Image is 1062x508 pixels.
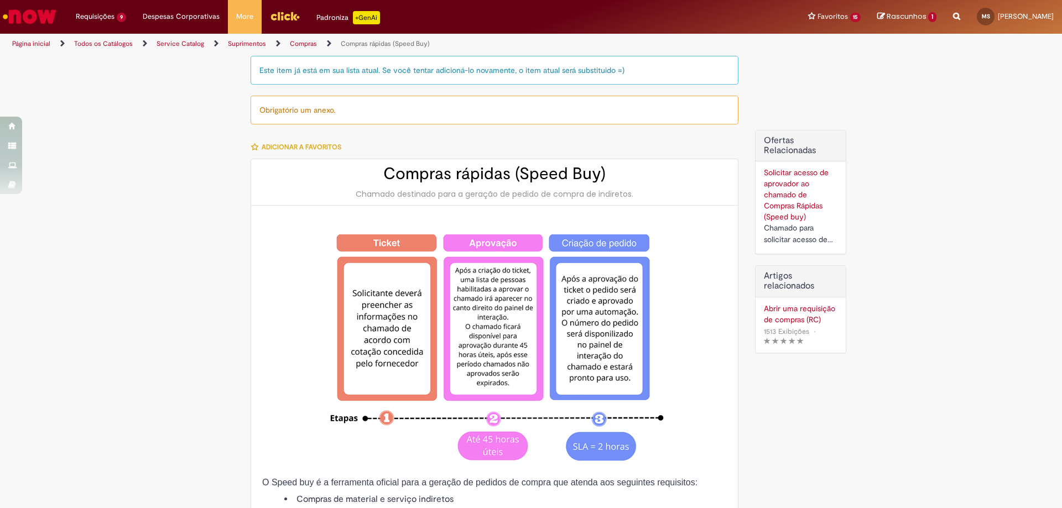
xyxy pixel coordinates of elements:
li: Compras de material e serviço indiretos [284,493,727,506]
a: Compras [290,39,317,48]
div: Ofertas Relacionadas [755,130,846,254]
span: Rascunhos [887,11,926,22]
div: Chamado destinado para a geração de pedido de compra de indiretos. [262,188,727,200]
img: click_logo_yellow_360x200.png [270,8,300,24]
a: Service Catalog [157,39,204,48]
span: 1 [928,12,936,22]
a: Abrir uma requisição de compras (RC) [764,303,837,325]
img: ServiceNow [1,6,58,28]
span: [PERSON_NAME] [998,12,1054,21]
div: Este item já está em sua lista atual. Se você tentar adicioná-lo novamente, o item atual será sub... [251,56,738,85]
div: Obrigatório um anexo. [251,96,738,124]
a: Compras rápidas (Speed Buy) [341,39,430,48]
h2: Compras rápidas (Speed Buy) [262,165,727,183]
div: Padroniza [316,11,380,24]
span: 9 [117,13,126,22]
a: Página inicial [12,39,50,48]
p: +GenAi [353,11,380,24]
span: Adicionar a Favoritos [262,143,341,151]
span: MS [982,13,990,20]
a: Solicitar acesso de aprovador ao chamado de Compras Rápidas (Speed buy) [764,167,829,222]
button: Adicionar a Favoritos [251,135,347,159]
h2: Ofertas Relacionadas [764,136,837,155]
span: 1513 Exibições [764,327,809,336]
span: O Speed buy é a ferramenta oficial para a geração de pedidos de compra que atenda aos seguintes r... [262,478,697,487]
ul: Trilhas de página [8,34,700,54]
a: Todos os Catálogos [74,39,133,48]
h3: Artigos relacionados [764,271,837,291]
span: 15 [850,13,861,22]
span: • [811,324,818,339]
a: Suprimentos [228,39,266,48]
span: More [236,11,253,22]
span: Despesas Corporativas [143,11,220,22]
div: Chamado para solicitar acesso de aprovador ao ticket de Speed buy [764,222,837,245]
span: Requisições [76,11,114,22]
span: Favoritos [818,11,848,22]
a: Rascunhos [877,12,936,22]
